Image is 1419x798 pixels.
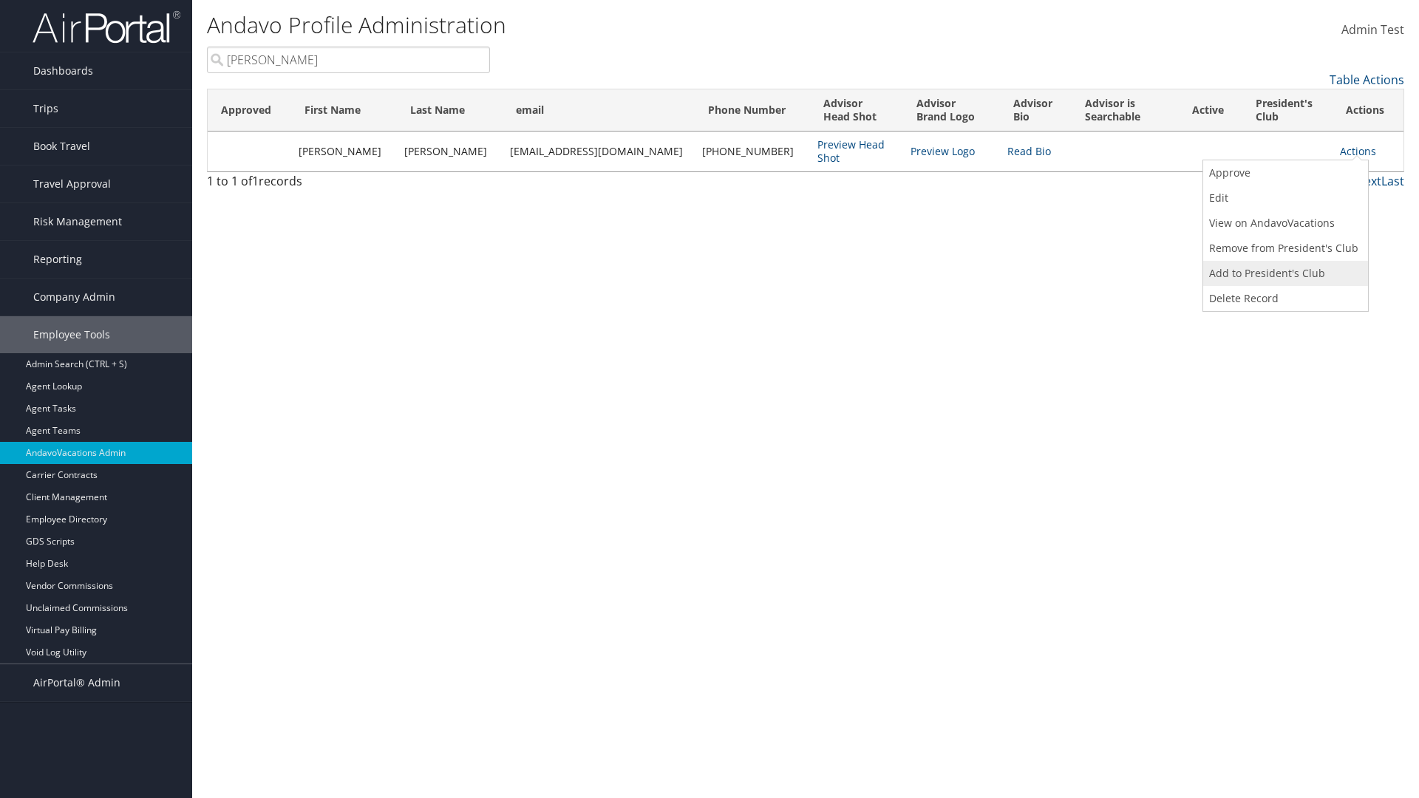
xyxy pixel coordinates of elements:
[1203,261,1364,286] a: Add to President's Club
[33,664,120,701] span: AirPortal® Admin
[817,137,885,165] a: Preview Head Shot
[1000,89,1072,132] th: Advisor Bio: activate to sort column ascending
[207,10,1005,41] h1: Andavo Profile Administration
[291,89,397,132] th: First Name: activate to sort column ascending
[397,132,503,171] td: [PERSON_NAME]
[1072,89,1179,132] th: Advisor is Searchable: activate to sort column ascending
[33,90,58,127] span: Trips
[1381,173,1404,189] a: Last
[33,166,111,202] span: Travel Approval
[1203,211,1364,236] a: View on AndavoVacations
[1179,89,1242,132] th: Active: activate to sort column ascending
[1007,144,1051,158] a: Read Bio
[1203,185,1364,211] a: Edit
[1330,72,1404,88] a: Table Actions
[1242,89,1333,132] th: President's Club: activate to sort column ascending
[1333,89,1403,132] th: Actions
[695,132,810,171] td: [PHONE_NUMBER]
[1340,144,1376,158] a: Actions
[33,316,110,353] span: Employee Tools
[33,279,115,316] span: Company Admin
[1203,236,1364,261] a: Remove from President's Club
[33,241,82,278] span: Reporting
[291,132,397,171] td: [PERSON_NAME]
[208,89,291,132] th: Approved: activate to sort column ascending
[207,172,490,197] div: 1 to 1 of records
[503,89,694,132] th: email: activate to sort column ascending
[207,47,490,73] input: Search
[503,132,694,171] td: [EMAIL_ADDRESS][DOMAIN_NAME]
[33,10,180,44] img: airportal-logo.png
[1203,160,1364,185] a: Approve
[33,52,93,89] span: Dashboards
[33,128,90,165] span: Book Travel
[33,203,122,240] span: Risk Management
[1341,21,1404,38] span: Admin Test
[252,173,259,189] span: 1
[695,89,810,132] th: Phone Number: activate to sort column ascending
[397,89,503,132] th: Last Name: activate to sort column ascending
[903,89,1000,132] th: Advisor Brand Logo: activate to sort column ascending
[911,144,975,158] a: Preview Logo
[810,89,903,132] th: Advisor Head Shot: activate to sort column ascending
[1203,286,1364,311] a: Delete Record
[1341,7,1404,53] a: Admin Test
